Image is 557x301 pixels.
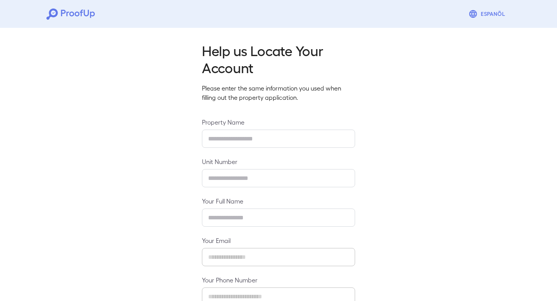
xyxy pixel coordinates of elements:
[465,6,511,22] button: Espanõl
[202,236,355,245] label: Your Email
[202,157,355,166] label: Unit Number
[202,197,355,205] label: Your Full Name
[202,42,355,76] h2: Help us Locate Your Account
[202,84,355,102] p: Please enter the same information you used when filling out the property application.
[202,118,355,127] label: Property Name
[202,275,355,284] label: Your Phone Number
